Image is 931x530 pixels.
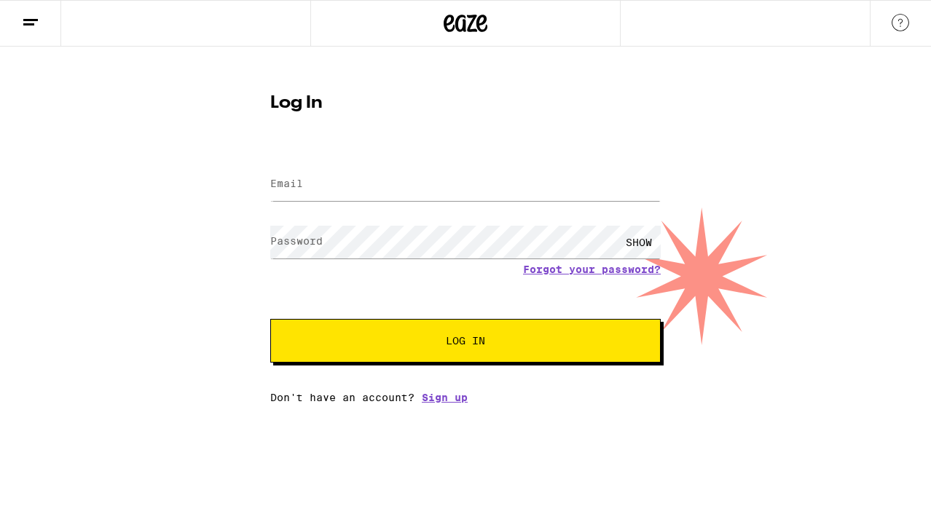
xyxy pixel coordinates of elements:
[270,392,661,403] div: Don't have an account?
[270,168,661,201] input: Email
[270,178,303,189] label: Email
[446,336,485,346] span: Log In
[422,392,468,403] a: Sign up
[270,95,661,112] h1: Log In
[523,264,661,275] a: Forgot your password?
[617,226,661,258] div: SHOW
[9,10,105,22] span: Hi. Need any help?
[270,319,661,363] button: Log In
[270,235,323,247] label: Password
